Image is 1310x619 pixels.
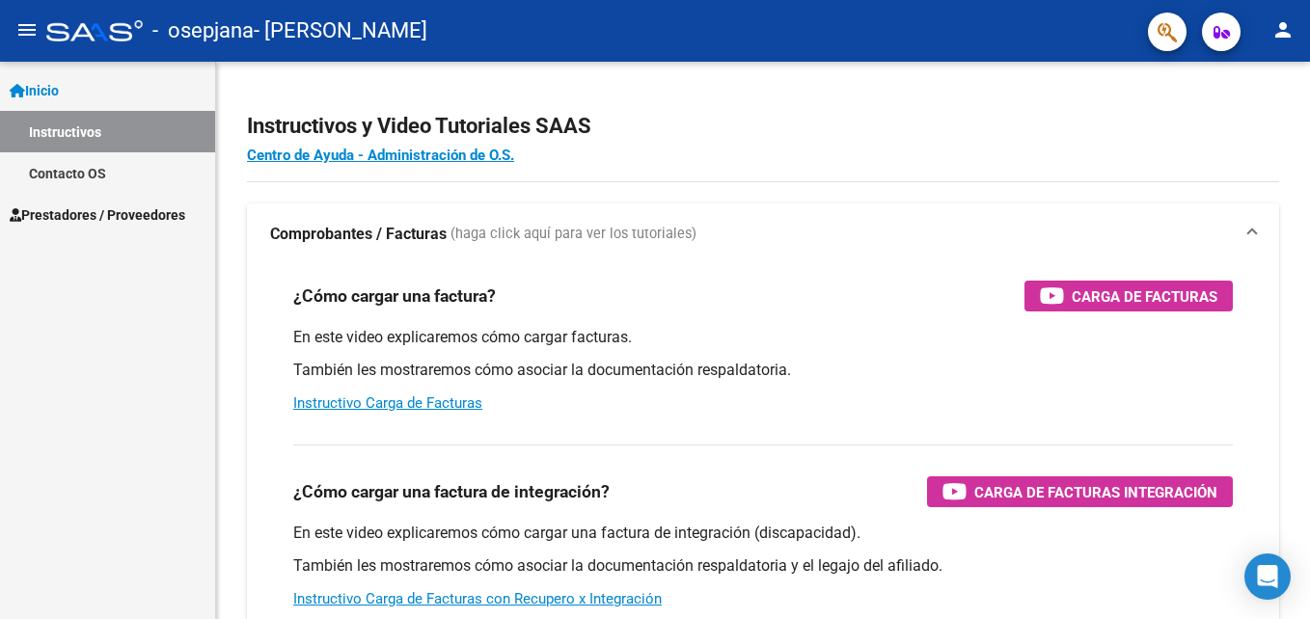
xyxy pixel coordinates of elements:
p: En este video explicaremos cómo cargar una factura de integración (discapacidad). [293,523,1233,544]
a: Instructivo Carga de Facturas con Recupero x Integración [293,590,662,607]
h2: Instructivos y Video Tutoriales SAAS [247,108,1279,145]
a: Instructivo Carga de Facturas [293,394,482,412]
span: - [PERSON_NAME] [254,10,427,52]
span: (haga click aquí para ver los tutoriales) [450,224,696,245]
span: Prestadores / Proveedores [10,204,185,226]
p: También les mostraremos cómo asociar la documentación respaldatoria. [293,360,1233,381]
h3: ¿Cómo cargar una factura de integración? [293,478,610,505]
mat-expansion-panel-header: Comprobantes / Facturas (haga click aquí para ver los tutoriales) [247,203,1279,265]
mat-icon: person [1271,18,1295,41]
span: Inicio [10,80,59,101]
mat-icon: menu [15,18,39,41]
p: También les mostraremos cómo asociar la documentación respaldatoria y el legajo del afiliado. [293,555,1233,577]
p: En este video explicaremos cómo cargar facturas. [293,327,1233,348]
div: Open Intercom Messenger [1244,553,1291,600]
button: Carga de Facturas [1024,281,1233,311]
span: Carga de Facturas Integración [974,480,1217,504]
strong: Comprobantes / Facturas [270,224,447,245]
button: Carga de Facturas Integración [927,476,1233,507]
span: - osepjana [152,10,254,52]
h3: ¿Cómo cargar una factura? [293,283,496,309]
a: Centro de Ayuda - Administración de O.S. [247,147,514,164]
span: Carga de Facturas [1072,284,1217,309]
